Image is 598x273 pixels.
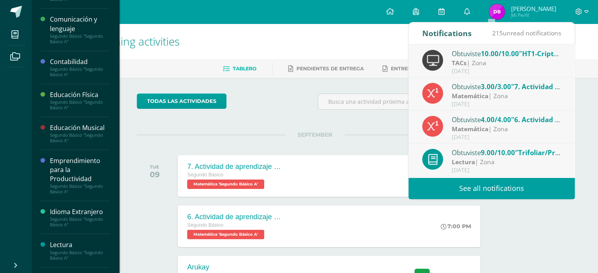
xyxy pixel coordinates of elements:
[511,5,556,13] span: [PERSON_NAME]
[50,207,110,216] div: Idioma Extranjero
[50,90,110,110] a: Educación FísicaSegundo Básico "Segundo Básico A"
[223,62,256,75] a: Tablero
[318,94,492,109] input: Busca una actividad próxima aquí...
[187,213,282,221] div: 6. Actividad de aprendizaje - Fórmula general y el trazo de ángulos .
[489,4,505,20] img: e74ca4085e5da9abb0645c94451c7716.png
[452,134,561,141] div: [DATE]
[50,66,110,77] div: Segundo Básico "Segundo Básico A"
[452,167,561,174] div: [DATE]
[492,29,561,37] span: unread notifications
[296,66,364,71] span: Pendientes de entrega
[492,29,503,37] span: 215
[187,163,282,171] div: 7. Actividad de aprendizaje - Teorema de Pitágoras
[452,125,488,133] strong: Matemática
[50,250,110,261] div: Segundo Básico "Segundo Básico A"
[50,240,110,260] a: LecturaSegundo Básico "Segundo Básico A"
[383,62,426,75] a: Entregadas
[50,57,110,66] div: Contabilidad
[452,92,561,101] div: | Zona
[50,33,110,44] div: Segundo Básico "Segundo Básico A"
[452,59,467,67] strong: TACs
[137,93,226,109] a: todas las Actividades
[285,131,345,138] span: SEPTEMBER
[50,99,110,110] div: Segundo Básico "Segundo Básico A"
[187,222,223,228] span: Segundo Básico
[50,123,110,143] a: Educación MusicalSegundo Básico "Segundo Básico A"
[50,90,110,99] div: Educación Física
[50,183,110,194] div: Segundo Básico "Segundo Básico A"
[452,81,561,92] div: Obtuviste en
[50,57,110,77] a: ContabilidadSegundo Básico "Segundo Básico A"
[452,48,561,59] div: Obtuviste en
[187,263,252,271] div: Arukay
[452,147,561,158] div: Obtuviste en
[50,240,110,249] div: Lectura
[452,125,561,134] div: | Zona
[50,15,110,33] div: Comunicación y lenguaje
[452,68,561,75] div: [DATE]
[187,230,264,239] span: Matemática 'Segundo Básico A'
[422,22,472,44] div: Notifications
[452,158,475,166] strong: Lectura
[50,123,110,132] div: Educación Musical
[481,82,511,91] span: 3.00/3.00
[50,156,110,194] a: Emprendimiento para la ProductividadSegundo Básico "Segundo Básico A"
[452,101,561,108] div: [DATE]
[452,114,561,125] div: Obtuviste en
[50,207,110,227] a: Idioma ExtranjeroSegundo Básico "Segundo Básico A"
[150,170,160,179] div: 09
[150,164,160,170] div: TUE
[50,15,110,44] a: Comunicación y lenguajeSegundo Básico "Segundo Básico A"
[288,62,364,75] a: Pendientes de entrega
[441,223,471,230] div: 7:00 PM
[391,66,426,71] span: Entregadas
[481,148,515,157] span: 9.00/10.00
[511,12,556,18] span: Mi Perfil
[233,66,256,71] span: Tablero
[519,49,580,58] span: "HT1-Criptografía"
[452,59,561,68] div: | Zona
[50,132,110,143] div: Segundo Básico "Segundo Básico A"
[187,172,223,178] span: Segundo Básico
[187,180,264,189] span: Matemática 'Segundo Básico A'
[408,178,575,199] a: See all notifications
[481,115,511,124] span: 4.00/4.00
[452,158,561,167] div: | Zona
[50,216,110,227] div: Segundo Básico "Segundo Básico A"
[452,92,488,100] strong: Matemática
[481,49,519,58] span: 10.00/10.00
[50,156,110,183] div: Emprendimiento para la Productividad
